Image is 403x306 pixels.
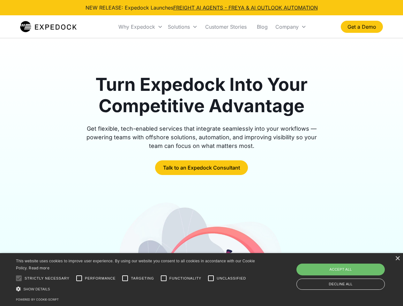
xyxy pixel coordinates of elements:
[20,20,77,33] a: home
[116,16,165,38] div: Why Expedock
[20,20,77,33] img: Expedock Logo
[29,266,49,270] a: Read more
[273,16,309,38] div: Company
[23,287,50,291] span: Show details
[86,4,318,11] div: NEW RELEASE: Expedock Launches
[16,259,255,271] span: This website uses cookies to improve user experience. By using our website you consent to all coo...
[217,276,246,281] span: Unclassified
[200,16,252,38] a: Customer Stories
[131,276,154,281] span: Targeting
[169,276,201,281] span: Functionality
[165,16,200,38] div: Solutions
[252,16,273,38] a: Blog
[297,237,403,306] iframe: Chat Widget
[341,21,383,33] a: Get a Demo
[16,286,257,292] div: Show details
[155,160,248,175] a: Talk to an Expedock Consultant
[168,24,190,30] div: Solutions
[16,298,59,301] a: Powered by cookie-script
[173,4,318,11] a: FREIGHT AI AGENTS - FREYA & AI OUTLOOK AUTOMATION
[85,276,116,281] span: Performance
[118,24,155,30] div: Why Expedock
[25,276,70,281] span: Strictly necessary
[275,24,299,30] div: Company
[79,124,324,150] div: Get flexible, tech-enabled services that integrate seamlessly into your workflows — powering team...
[79,74,324,117] h1: Turn Expedock Into Your Competitive Advantage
